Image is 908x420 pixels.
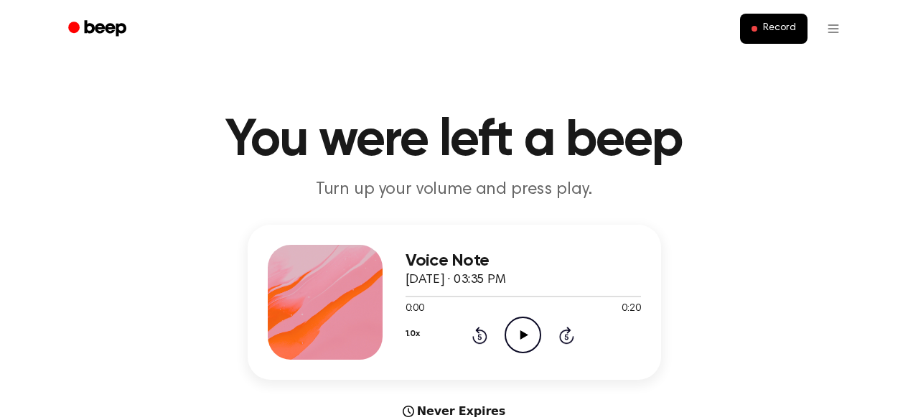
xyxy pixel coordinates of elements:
[58,15,139,43] a: Beep
[763,22,795,35] span: Record
[406,251,641,271] h3: Voice Note
[248,403,661,420] div: Never Expires
[816,11,851,46] button: Open menu
[406,322,420,346] button: 1.0x
[622,302,640,317] span: 0:20
[87,115,822,167] h1: You were left a beep
[740,14,807,44] button: Record
[179,178,730,202] p: Turn up your volume and press play.
[406,274,506,286] span: [DATE] · 03:35 PM
[406,302,424,317] span: 0:00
